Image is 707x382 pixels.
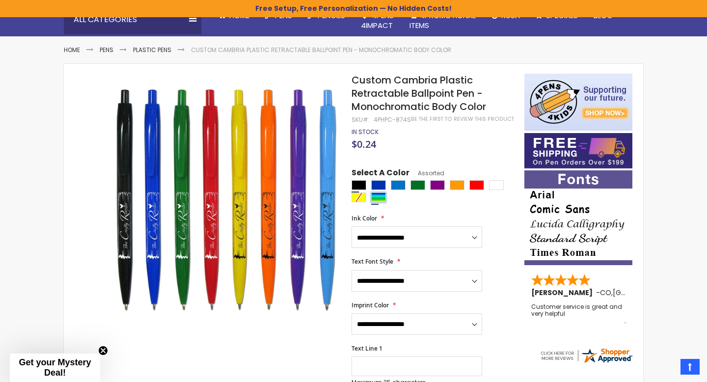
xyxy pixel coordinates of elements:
[600,288,611,298] span: CO
[531,288,596,298] span: [PERSON_NAME]
[539,347,633,364] img: 4pens.com widget logo
[275,10,292,21] span: Pens
[352,115,370,124] strong: SKU
[374,116,411,124] div: 4PHPC-874S
[409,169,444,177] span: Assorted
[352,137,376,151] span: $0.24
[524,74,632,131] img: 4pens 4 kids
[19,357,91,378] span: Get your Mystery Deal!
[353,5,402,37] a: 4Pens4impact
[613,288,685,298] span: [GEOGRAPHIC_DATA]
[596,288,685,298] span: - ,
[402,5,484,37] a: 4PROMOTIONALITEMS
[191,46,451,54] li: Custom Cambria Plastic Retractable Ballpoint Pen - Monochromatic Body Color
[409,10,476,30] span: 4PROMOTIONAL ITEMS
[594,10,613,21] span: Blog
[352,128,379,136] span: In stock
[531,303,626,325] div: Customer service is great and very helpful
[430,180,445,190] div: Purple
[489,180,504,190] div: White
[64,46,80,54] a: Home
[450,180,464,190] div: Orange
[352,167,409,181] span: Select A Color
[114,88,338,312] img: image_3_1.jpg
[133,46,171,54] a: Plastic Pens
[352,257,393,266] span: Text Font Style
[352,128,379,136] div: Availability
[410,180,425,190] div: Green
[524,170,632,265] img: font-personalization-examples
[391,180,406,190] div: Blue Light
[352,214,377,222] span: Ink Color
[371,180,386,190] div: Blue
[352,73,486,113] span: Custom Cambria Plastic Retractable Ballpoint Pen - Monochromatic Body Color
[539,358,633,366] a: 4pens.com certificate URL
[361,10,394,30] span: 4Pens 4impact
[371,192,386,202] div: Assorted
[64,5,201,34] div: All Categories
[318,10,345,21] span: Pencils
[469,180,484,190] div: Red
[352,344,382,353] span: Text Line 1
[229,10,249,21] span: Home
[546,10,578,21] span: Specials
[352,180,366,190] div: Black
[98,346,108,355] button: Close teaser
[100,46,113,54] a: Pens
[10,354,100,382] div: Get your Mystery Deal!Close teaser
[352,301,389,309] span: Imprint Color
[524,133,632,168] img: Free shipping on orders over $199
[411,115,514,123] a: Be the first to review this product
[501,10,520,21] span: Rush
[680,359,700,375] a: Top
